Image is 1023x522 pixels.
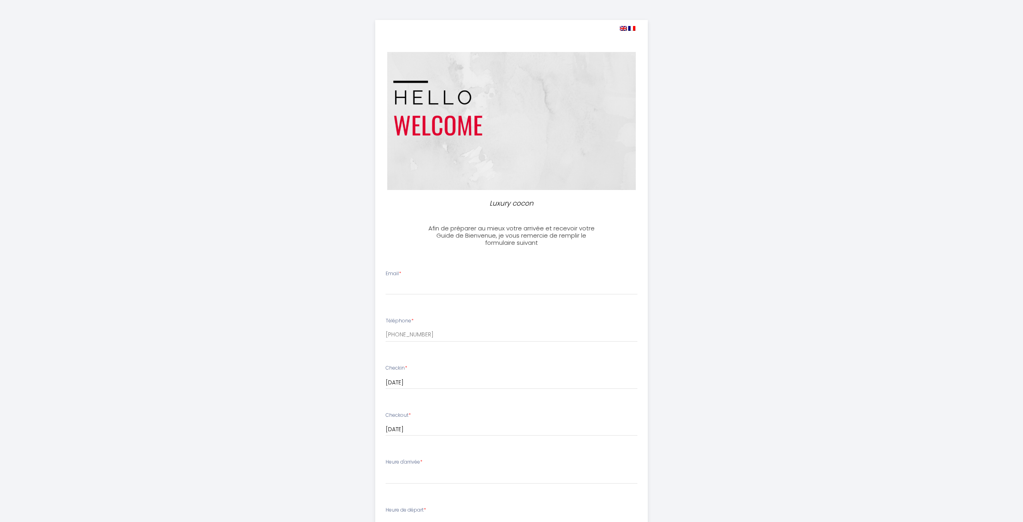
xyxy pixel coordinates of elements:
[628,26,635,31] img: fr.png
[386,506,426,514] label: Heure de départ
[620,26,627,31] img: en.png
[426,198,597,209] p: Luxury cocon
[386,317,414,325] label: Téléphone
[386,458,422,466] label: Heure d'arrivée
[386,364,407,372] label: Checkin
[386,412,411,419] label: Checkout
[422,225,600,246] h3: Afin de préparer au mieux votre arrivée et recevoir votre Guide de Bienvenue, je vous remercie de...
[386,270,401,278] label: Email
